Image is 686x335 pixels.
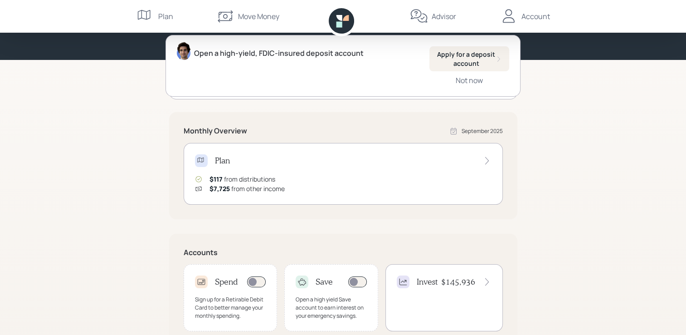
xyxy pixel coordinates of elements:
[238,11,279,22] div: Move Money
[194,48,364,59] div: Open a high-yield, FDIC-insured deposit account
[215,277,238,287] h4: Spend
[209,184,230,193] span: $7,725
[177,42,190,60] img: harrison-schaefer-headshot-2.png
[209,174,275,184] div: from distributions
[296,296,367,320] div: Open a high yield Save account to earn interest on your emergency savings.
[437,50,502,68] div: Apply for a deposit account
[209,184,285,193] div: from other income
[158,11,173,22] div: Plan
[195,296,266,320] div: Sign up for a Retirable Debit Card to better manage your monthly spending.
[521,11,550,22] div: Account
[429,46,509,71] button: Apply for a deposit account
[316,277,333,287] h4: Save
[184,127,247,135] h5: Monthly Overview
[215,156,230,166] h4: Plan
[462,127,503,135] div: September 2025
[417,277,438,287] h4: Invest
[209,175,223,183] span: $117
[441,277,475,287] h4: $145,936
[456,75,483,85] div: Not now
[432,11,456,22] div: Advisor
[184,248,503,257] h5: Accounts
